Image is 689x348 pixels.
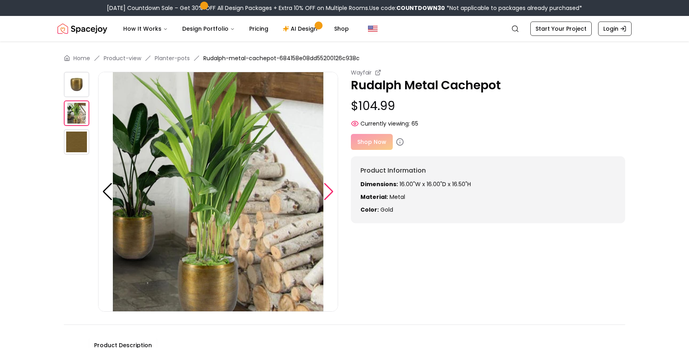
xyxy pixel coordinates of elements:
a: AI Design [276,21,326,37]
b: COUNTDOWN30 [396,4,445,12]
button: Design Portfolio [176,21,241,37]
span: gold [380,206,393,214]
strong: Material: [360,193,388,201]
img: https://storage.googleapis.com/spacejoy-main/assets/684158e08dd55200126c938c/product_2_eneh4md6p0nf [64,129,89,155]
a: Planter-pots [155,54,190,62]
span: Use code: [369,4,445,12]
span: metal [390,193,405,201]
a: Login [598,22,632,36]
a: Home [73,54,90,62]
img: https://storage.googleapis.com/spacejoy-main/assets/684158e08dd55200126c938c/product_1_meaf2jj76enh [98,72,338,312]
img: https://storage.googleapis.com/spacejoy-main/assets/684158e08dd55200126c938c/product_0_2a5cdj2177pk [64,72,89,97]
a: Product-view [104,54,141,62]
img: United States [368,24,378,33]
div: [DATE] Countdown Sale – Get 30% OFF All Design Packages + Extra 10% OFF on Multiple Rooms. [107,4,582,12]
a: Pricing [243,21,275,37]
button: How It Works [117,21,174,37]
p: $104.99 [351,99,625,113]
h6: Product Information [360,166,616,175]
a: Spacejoy [57,21,107,37]
p: 16.00"W x 16.00"D x 16.50"H [360,180,616,188]
nav: Main [117,21,355,37]
span: 65 [411,120,418,128]
span: Currently viewing: [360,120,410,128]
a: Start Your Project [530,22,592,36]
nav: Global [57,16,632,41]
span: *Not applicable to packages already purchased* [445,4,582,12]
nav: breadcrumb [64,54,625,62]
a: Shop [328,21,355,37]
img: Spacejoy Logo [57,21,107,37]
img: https://storage.googleapis.com/spacejoy-main/assets/684158e08dd55200126c938c/product_1_meaf2jj76enh [64,100,89,126]
p: Rudalph Metal Cachepot [351,78,625,92]
small: Wayfair [351,69,372,77]
span: Rudalph-metal-cachepot-684158e08dd55200126c938c [203,54,360,62]
strong: Dimensions: [360,180,398,188]
strong: Color: [360,206,379,214]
